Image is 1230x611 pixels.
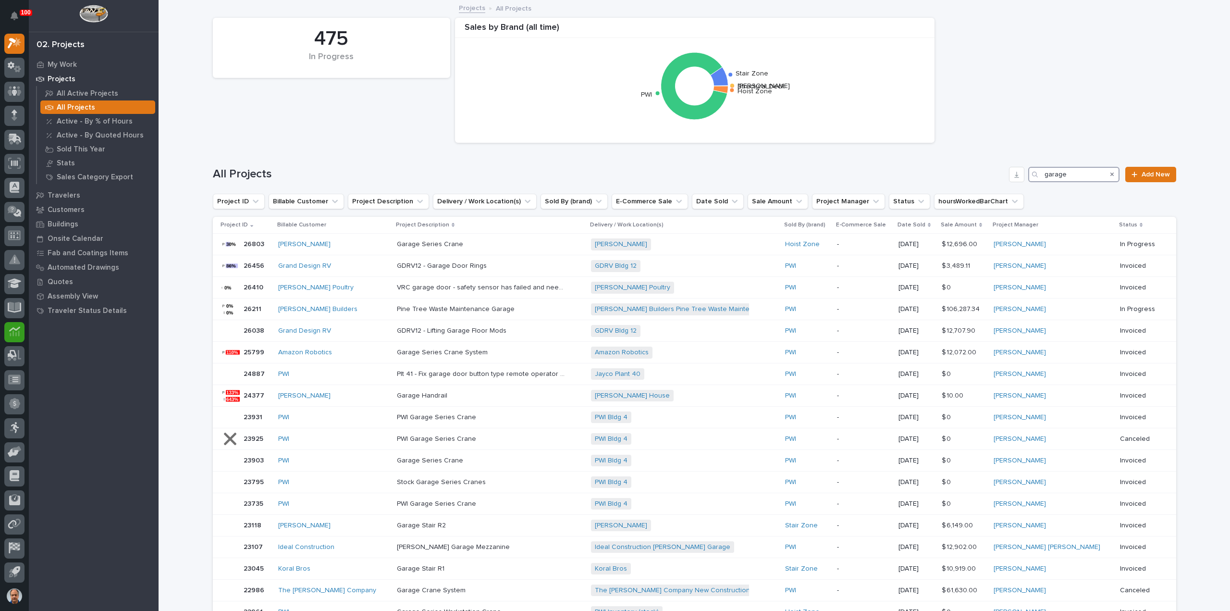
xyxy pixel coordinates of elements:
[37,100,159,114] a: All Projects
[213,167,1006,181] h1: All Projects
[595,413,627,422] a: PWI Bldg 4
[994,565,1046,573] a: [PERSON_NAME]
[397,282,567,292] p: VRC garage door - safety sensor has failed and needs to be replaced
[595,500,627,508] a: PWI Bldg 4
[433,194,537,209] button: Delivery / Work Location(s)
[898,435,934,443] p: [DATE]
[736,70,768,77] text: Stair Zone
[48,61,77,69] p: My Work
[213,299,1176,320] tr: 2621126211 [PERSON_NAME] Builders Pine Tree Waste Maintenance GaragePine Tree Waste Maintenance G...
[57,89,118,98] p: All Active Projects
[595,262,637,270] a: GDRV Bldg 12
[37,142,159,156] a: Sold This Year
[898,478,934,486] p: [DATE]
[898,284,934,292] p: [DATE]
[4,586,25,606] button: users-avatar
[994,240,1046,249] a: [PERSON_NAME]
[836,220,886,230] p: E-Commerce Sale
[837,327,891,335] p: -
[244,520,263,530] p: 23118
[397,238,465,249] p: Garage Series Crane
[29,72,159,86] a: Projects
[278,349,332,357] a: Amazon Robotics
[837,392,891,400] p: -
[942,411,953,422] p: $ 0
[1120,392,1161,400] p: Invoiced
[213,428,1176,450] tr: 2392523925 PWI PWI Garage Series CranePWI Garage Series Crane PWI Bldg 4 PWI -[DATE]$ 0$ 0 [PERSO...
[942,520,975,530] p: $ 6,149.00
[496,2,531,13] p: All Projects
[837,413,891,422] p: -
[244,541,265,551] p: 23107
[12,12,25,27] div: Notifications100
[785,262,796,270] a: PWI
[397,455,465,465] p: Garage Series Crane
[213,234,1176,255] tr: 2680326803 [PERSON_NAME] Garage Series CraneGarage Series Crane [PERSON_NAME] Hoist Zone -[DATE]$...
[837,586,891,595] p: -
[934,194,1024,209] button: hoursWorkedBarChart
[595,240,647,249] a: [PERSON_NAME]
[221,220,248,230] p: Project ID
[595,370,640,378] a: Jayco Plant 40
[213,342,1176,363] tr: 2579925799 Amazon Robotics Garage Series Crane SystemGarage Series Crane System Amazon Robotics P...
[48,292,98,301] p: Assembly View
[994,370,1046,378] a: [PERSON_NAME]
[898,457,934,465] p: [DATE]
[29,274,159,289] a: Quotes
[1120,284,1161,292] p: Invoiced
[1120,500,1161,508] p: Invoiced
[1119,220,1137,230] p: Status
[397,563,446,573] p: Garage Stair R1
[994,500,1046,508] a: [PERSON_NAME]
[898,370,934,378] p: [DATE]
[994,478,1046,486] a: [PERSON_NAME]
[898,522,934,530] p: [DATE]
[837,262,891,270] p: -
[785,370,796,378] a: PWI
[278,413,289,422] a: PWI
[692,194,744,209] button: Date Sold
[785,500,796,508] a: PWI
[785,240,820,249] a: Hoist Zone
[738,88,772,95] text: Hoist Zone
[213,493,1176,515] tr: 2373523735 PWI PWI Garage Series CranePWI Garage Series Crane PWI Bldg 4 PWI -[DATE]$ 0$ 0 [PERSO...
[595,522,647,530] a: [PERSON_NAME]
[595,284,670,292] a: [PERSON_NAME] Poultry
[993,220,1038,230] p: Project Manager
[595,478,627,486] a: PWI Bldg 4
[277,220,326,230] p: Billable Customer
[942,455,953,465] p: $ 0
[37,114,159,128] a: Active - By % of Hours
[29,231,159,246] a: Onsite Calendar
[1120,565,1161,573] p: Invoiced
[29,202,159,217] a: Customers
[595,586,750,595] a: The [PERSON_NAME] Company New Construction
[994,327,1046,335] a: [PERSON_NAME]
[213,194,265,209] button: Project ID
[994,586,1046,595] a: [PERSON_NAME]
[595,457,627,465] a: PWI Bldg 4
[837,500,891,508] p: -
[278,327,331,335] a: Grand Design RV
[397,498,478,508] p: PWI Garage Series Crane
[4,6,25,26] button: Notifications
[942,498,953,508] p: $ 0
[48,263,119,272] p: Automated Drawings
[748,194,808,209] button: Sale Amount
[48,249,128,258] p: Fab and Coatings Items
[213,536,1176,558] tr: 2310723107 Ideal Construction [PERSON_NAME] Garage Mezzanine[PERSON_NAME] Garage Mezzanine Ideal ...
[29,217,159,231] a: Buildings
[213,558,1176,579] tr: 2304523045 Koral Bros Garage Stair R1Garage Stair R1 Koral Bros Stair Zone -[DATE]$ 10,919.00$ 10...
[898,305,934,313] p: [DATE]
[244,238,266,249] p: 26803
[48,278,73,287] p: Quotes
[994,262,1046,270] a: [PERSON_NAME]
[595,305,794,313] a: [PERSON_NAME] Builders Pine Tree Waste Maintenance Garage
[244,303,263,313] p: 26211
[837,478,891,486] p: -
[213,363,1176,385] tr: 2488724887 PWI Plt 41 - Fix garage door button type remote operator for Roof Set StationPlt 41 - ...
[1120,262,1161,270] p: Invoiced
[278,262,331,270] a: Grand Design RV
[785,565,818,573] a: Stair Zone
[244,585,266,595] p: 22986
